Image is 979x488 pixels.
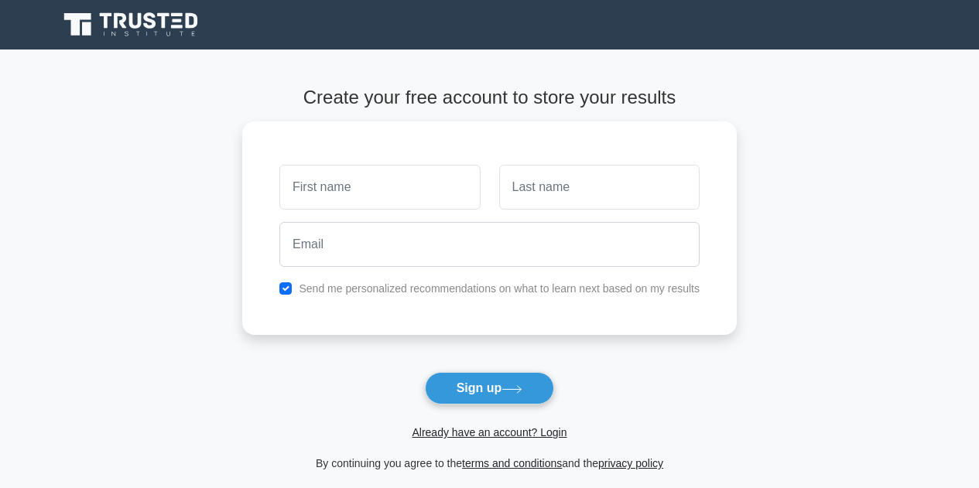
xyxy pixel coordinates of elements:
[412,426,567,439] a: Already have an account? Login
[299,282,700,295] label: Send me personalized recommendations on what to learn next based on my results
[233,454,746,473] div: By continuing you agree to the and the
[462,457,562,469] a: terms and conditions
[279,165,480,210] input: First name
[499,165,700,210] input: Last name
[425,372,555,404] button: Sign up
[242,87,737,109] h4: Create your free account to store your results
[598,457,663,469] a: privacy policy
[279,222,700,267] input: Email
